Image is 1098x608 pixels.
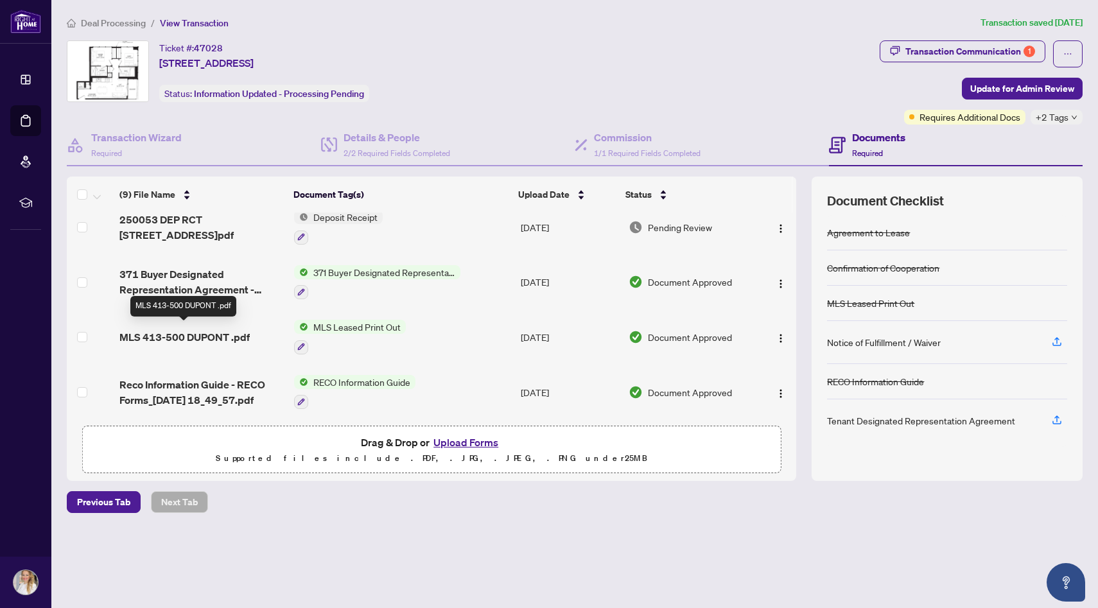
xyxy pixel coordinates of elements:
td: [DATE] [516,200,623,255]
span: down [1071,114,1077,121]
span: Reco Information Guide - RECO Forms_[DATE] 18_49_57.pdf [119,377,284,408]
div: Confirmation of Cooperation [827,261,939,275]
th: Status [620,177,754,213]
img: Logo [776,279,786,289]
span: Document Approved [648,385,732,399]
div: 1 [1024,46,1035,57]
img: Logo [776,388,786,399]
button: Status IconMLS Leased Print Out [294,320,406,354]
span: Update for Admin Review [970,78,1074,99]
article: Transaction saved [DATE] [980,15,1083,30]
span: RECO Information Guide [308,375,415,389]
span: Required [91,148,122,158]
th: Upload Date [513,177,620,213]
button: Logo [771,217,791,238]
img: Document Status [629,220,643,234]
span: 371 Buyer Designated Representation Agreement - PropTx-[PERSON_NAME] TRREB _ CLAR _ LSTAR_[DATE] ... [119,266,284,297]
span: +2 Tags [1036,110,1068,125]
img: Logo [776,333,786,343]
div: Ticket #: [159,40,223,55]
span: 47028 [194,42,223,54]
button: Status IconDeposit Receipt [294,210,383,245]
div: Agreement to Lease [827,225,910,239]
img: IMG-C12224266_1.jpg [67,41,148,101]
button: Logo [771,272,791,292]
span: View Transaction [160,17,229,29]
h4: Details & People [344,130,450,145]
button: Previous Tab [67,491,141,513]
span: Document Approved [648,330,732,344]
span: Drag & Drop or [361,434,502,451]
span: 2/2 Required Fields Completed [344,148,450,158]
span: Document Checklist [827,192,944,210]
div: Status: [159,85,369,102]
span: Information Updated - Processing Pending [194,88,364,100]
span: Drag & Drop orUpload FormsSupported files include .PDF, .JPG, .JPEG, .PNG under25MB [83,426,780,474]
img: Profile Icon [13,570,38,595]
th: Document Tag(s) [288,177,513,213]
span: 1/1 Required Fields Completed [594,148,701,158]
h4: Commission [594,130,701,145]
img: Document Status [629,330,643,344]
h4: Documents [852,130,905,145]
span: ellipsis [1063,49,1072,58]
button: Status Icon371 Buyer Designated Representation Agreement - Authority for Purchase or Lease [294,265,460,300]
li: / [151,15,155,30]
span: MLS 413-500 DUPONT .pdf [119,329,250,345]
span: Document Approved [648,275,732,289]
button: Upload Forms [430,434,502,451]
img: Document Status [629,385,643,399]
div: Transaction Communication [905,41,1035,62]
div: RECO Information Guide [827,374,924,388]
td: [DATE] [516,255,623,310]
th: (9) File Name [114,177,288,213]
span: Upload Date [518,187,570,202]
button: Logo [771,382,791,403]
button: Update for Admin Review [962,78,1083,100]
span: Requires Additional Docs [919,110,1020,124]
span: 250053 DEP RCT [STREET_ADDRESS]pdf [119,212,284,243]
span: Deal Processing [81,17,146,29]
button: Open asap [1047,563,1085,602]
button: Transaction Communication1 [880,40,1045,62]
div: Tenant Designated Representation Agreement [827,413,1015,428]
img: logo [10,10,41,33]
td: [DATE] [516,309,623,365]
span: home [67,19,76,28]
img: Status Icon [294,375,308,389]
span: Required [852,148,883,158]
div: MLS Leased Print Out [827,296,914,310]
img: Status Icon [294,320,308,334]
span: MLS Leased Print Out [308,320,406,334]
div: MLS 413-500 DUPONT .pdf [130,296,236,317]
button: Logo [771,327,791,347]
button: Next Tab [151,491,208,513]
button: Status IconRECO Information Guide [294,375,415,410]
span: [STREET_ADDRESS] [159,55,254,71]
span: Previous Tab [77,492,130,512]
td: [DATE] [516,365,623,420]
span: Pending Review [648,220,712,234]
p: Supported files include .PDF, .JPG, .JPEG, .PNG under 25 MB [91,451,772,466]
span: Status [625,187,652,202]
img: Document Status [629,275,643,289]
span: 371 Buyer Designated Representation Agreement - Authority for Purchase or Lease [308,265,460,279]
span: Deposit Receipt [308,210,383,224]
img: Status Icon [294,265,308,279]
img: Status Icon [294,210,308,224]
h4: Transaction Wizard [91,130,182,145]
img: Logo [776,223,786,234]
span: (9) File Name [119,187,175,202]
div: Notice of Fulfillment / Waiver [827,335,941,349]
